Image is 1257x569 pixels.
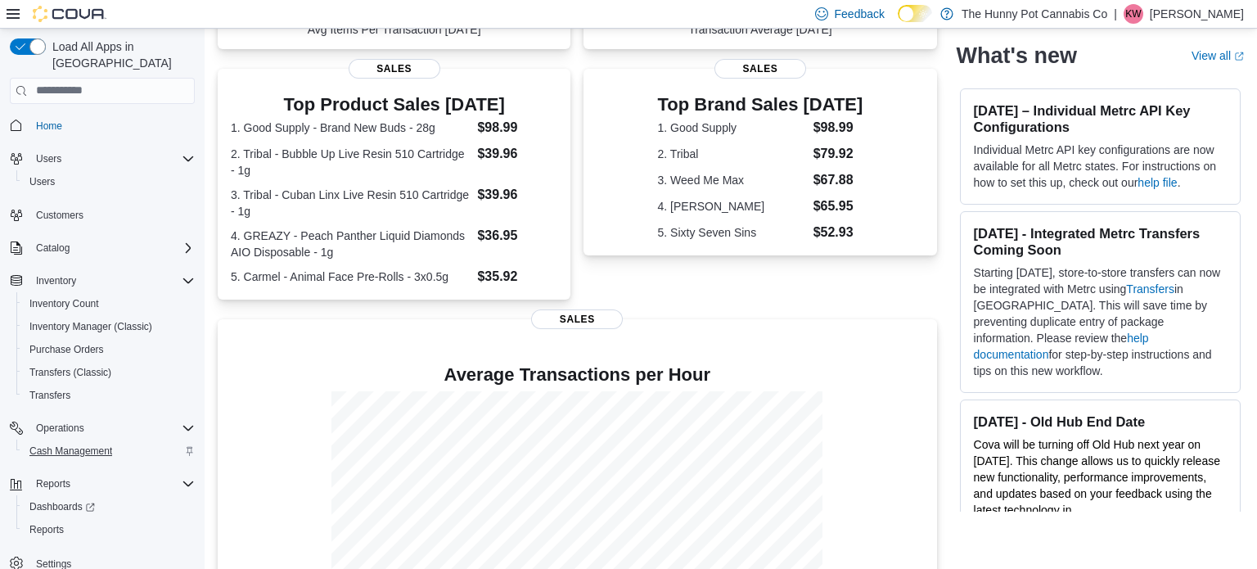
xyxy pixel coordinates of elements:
[231,120,471,136] dt: 1. Good Supply - Brand New Buds - 28g
[531,309,623,329] span: Sales
[36,152,61,165] span: Users
[957,43,1077,69] h2: What's new
[1234,52,1244,61] svg: External link
[658,95,863,115] h3: Top Brand Sales [DATE]
[23,340,110,359] a: Purchase Orders
[23,317,195,336] span: Inventory Manager (Classic)
[23,363,118,382] a: Transfers (Classic)
[974,102,1227,135] h3: [DATE] – Individual Metrc API Key Configurations
[33,6,106,22] img: Cova
[3,114,201,138] button: Home
[23,294,106,314] a: Inventory Count
[231,269,471,285] dt: 5. Carmel - Animal Face Pre-Rolls - 3x0.5g
[1114,4,1117,24] p: |
[974,225,1227,258] h3: [DATE] - Integrated Metrc Transfers Coming Soon
[29,115,195,136] span: Home
[3,472,201,495] button: Reports
[16,170,201,193] button: Users
[29,205,90,225] a: Customers
[29,205,195,225] span: Customers
[813,118,863,138] dd: $98.99
[36,209,83,222] span: Customers
[23,317,159,336] a: Inventory Manager (Classic)
[813,223,863,242] dd: $52.93
[36,242,70,255] span: Catalog
[477,118,557,138] dd: $98.99
[231,365,924,385] h4: Average Transactions per Hour
[29,238,195,258] span: Catalog
[29,418,91,438] button: Operations
[29,175,55,188] span: Users
[29,149,68,169] button: Users
[231,228,471,260] dt: 4. GREAZY - Peach Panther Liquid Diamonds AIO Disposable - 1g
[477,144,557,164] dd: $39.96
[3,147,201,170] button: Users
[16,495,201,518] a: Dashboards
[835,6,885,22] span: Feedback
[16,338,201,361] button: Purchase Orders
[29,389,70,402] span: Transfers
[813,170,863,190] dd: $67.88
[46,38,195,71] span: Load All Apps in [GEOGRAPHIC_DATA]
[23,520,70,540] a: Reports
[29,500,95,513] span: Dashboards
[477,226,557,246] dd: $36.95
[23,172,61,192] a: Users
[1192,49,1244,62] a: View allExternal link
[349,59,440,79] span: Sales
[16,315,201,338] button: Inventory Manager (Classic)
[36,422,84,435] span: Operations
[231,146,471,178] dt: 2. Tribal - Bubble Up Live Resin 510 Cartridge - 1g
[813,144,863,164] dd: $79.92
[1125,4,1141,24] span: KW
[23,441,195,461] span: Cash Management
[658,224,807,241] dt: 5. Sixty Seven Sins
[1124,4,1143,24] div: Kayla Weaver
[23,497,101,517] a: Dashboards
[813,196,863,216] dd: $65.95
[477,185,557,205] dd: $39.96
[658,120,807,136] dt: 1. Good Supply
[16,384,201,407] button: Transfers
[29,366,111,379] span: Transfers (Classic)
[974,438,1220,533] span: Cova will be turning off Old Hub next year on [DATE]. This change allows us to quickly release ne...
[231,95,557,115] h3: Top Product Sales [DATE]
[1126,282,1174,296] a: Transfers
[3,417,201,440] button: Operations
[1150,4,1244,24] p: [PERSON_NAME]
[36,120,62,133] span: Home
[16,361,201,384] button: Transfers (Classic)
[23,441,119,461] a: Cash Management
[29,149,195,169] span: Users
[3,269,201,292] button: Inventory
[1138,176,1177,189] a: help file
[23,363,195,382] span: Transfers (Classic)
[29,238,76,258] button: Catalog
[36,477,70,490] span: Reports
[29,418,195,438] span: Operations
[29,271,195,291] span: Inventory
[658,198,807,215] dt: 4. [PERSON_NAME]
[23,497,195,517] span: Dashboards
[658,146,807,162] dt: 2. Tribal
[477,267,557,287] dd: $35.92
[3,237,201,260] button: Catalog
[29,445,112,458] span: Cash Management
[974,413,1227,430] h3: [DATE] - Old Hub End Date
[974,142,1227,191] p: Individual Metrc API key configurations are now available for all Metrc states. For instructions ...
[23,386,77,405] a: Transfers
[974,264,1227,379] p: Starting [DATE], store-to-store transfers can now be integrated with Metrc using in [GEOGRAPHIC_D...
[29,271,83,291] button: Inventory
[23,340,195,359] span: Purchase Orders
[29,343,104,356] span: Purchase Orders
[898,22,899,23] span: Dark Mode
[658,172,807,188] dt: 3. Weed Me Max
[714,59,806,79] span: Sales
[231,187,471,219] dt: 3. Tribal - Cuban Linx Live Resin 510 Cartridge - 1g
[23,294,195,314] span: Inventory Count
[29,523,64,536] span: Reports
[23,172,195,192] span: Users
[23,386,195,405] span: Transfers
[23,520,195,540] span: Reports
[3,203,201,227] button: Customers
